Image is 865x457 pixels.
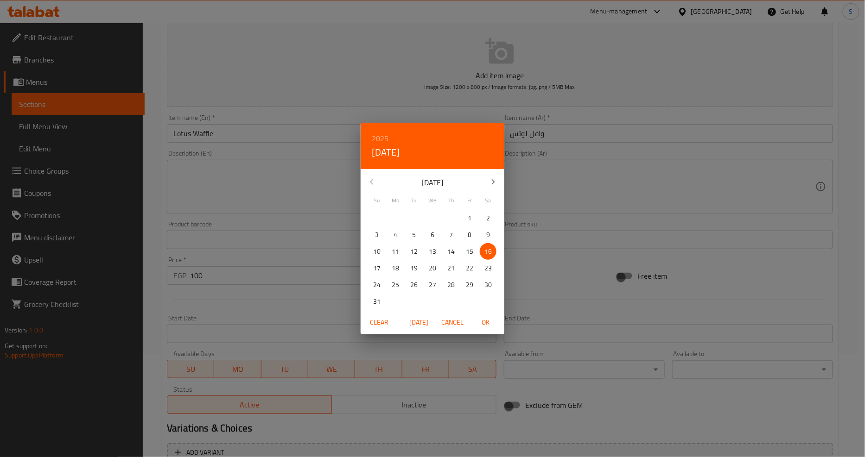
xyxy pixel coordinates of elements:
button: 21 [443,260,459,276]
button: 27 [424,276,441,293]
p: [DATE] [383,177,482,188]
span: Su [369,196,385,205]
button: 13 [424,243,441,260]
button: OK [471,314,501,331]
p: 7 [449,229,453,241]
span: Fr [461,196,478,205]
button: 22 [461,260,478,276]
span: Sa [480,196,496,205]
button: 2025 [372,132,388,145]
p: 1 [468,213,471,224]
span: [DATE] [408,317,430,328]
button: 29 [461,276,478,293]
button: 12 [406,243,422,260]
span: Th [443,196,459,205]
p: 4 [394,229,397,241]
button: 25 [387,276,404,293]
p: 14 [447,246,455,257]
button: 10 [369,243,385,260]
button: 4 [387,226,404,243]
p: 12 [410,246,418,257]
span: Tu [406,196,422,205]
button: 14 [443,243,459,260]
p: 30 [484,279,492,291]
span: We [424,196,441,205]
button: [DATE] [404,314,434,331]
button: 31 [369,293,385,310]
button: 9 [480,226,496,243]
button: 3 [369,226,385,243]
button: 26 [406,276,422,293]
p: 16 [484,246,492,257]
button: 16 [480,243,496,260]
button: 5 [406,226,422,243]
p: 22 [466,263,473,274]
p: 10 [373,246,381,257]
p: 15 [466,246,473,257]
p: 6 [431,229,434,241]
p: 8 [468,229,471,241]
p: 29 [466,279,473,291]
button: 7 [443,226,459,243]
button: 23 [480,260,496,276]
button: 8 [461,226,478,243]
p: 11 [392,246,399,257]
p: 24 [373,279,381,291]
p: 17 [373,263,381,274]
button: 1 [461,210,478,226]
button: 20 [424,260,441,276]
span: Cancel [441,317,464,328]
p: 13 [429,246,436,257]
button: [DATE] [372,145,400,160]
button: 24 [369,276,385,293]
button: 15 [461,243,478,260]
button: Clear [364,314,394,331]
button: 30 [480,276,496,293]
span: Mo [387,196,404,205]
p: 19 [410,263,418,274]
p: 5 [412,229,416,241]
span: Clear [368,317,390,328]
button: 2 [480,210,496,226]
p: 2 [486,213,490,224]
button: 17 [369,260,385,276]
p: 31 [373,296,381,307]
button: 28 [443,276,459,293]
p: 9 [486,229,490,241]
p: 26 [410,279,418,291]
p: 21 [447,263,455,274]
button: 6 [424,226,441,243]
p: 20 [429,263,436,274]
p: 27 [429,279,436,291]
p: 3 [375,229,379,241]
p: 18 [392,263,399,274]
p: 23 [484,263,492,274]
p: 25 [392,279,399,291]
button: 19 [406,260,422,276]
button: 18 [387,260,404,276]
button: 11 [387,243,404,260]
p: 28 [447,279,455,291]
button: Cancel [438,314,467,331]
span: OK [475,317,497,328]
